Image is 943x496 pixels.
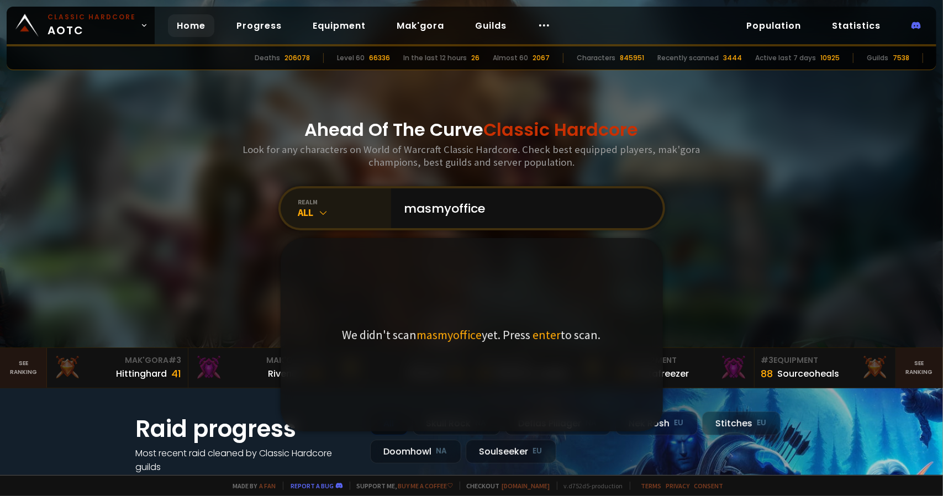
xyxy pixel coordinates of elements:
[613,348,755,388] a: #2Equipment88Notafreezer
[291,482,334,490] a: Report a bug
[136,446,357,474] h4: Most recent raid cleaned by Classic Hardcore guilds
[298,198,391,206] div: realm
[268,367,303,381] div: Rivench
[778,367,840,381] div: Sourceoheals
[666,482,690,490] a: Privacy
[761,366,773,381] div: 88
[484,117,639,142] span: Classic Hardcore
[466,14,515,37] a: Guilds
[171,366,181,381] div: 41
[657,53,719,63] div: Recently scanned
[350,482,453,490] span: Support me,
[737,14,810,37] a: Population
[533,446,542,457] small: EU
[823,14,889,37] a: Statistics
[641,482,662,490] a: Terms
[260,482,276,490] a: a fan
[136,474,208,487] a: See all progress
[757,418,767,429] small: EU
[620,355,747,366] div: Equipment
[388,14,453,37] a: Mak'gora
[867,53,888,63] div: Guilds
[188,348,330,388] a: Mak'Gora#2Rivench100
[557,482,623,490] span: v. d752d5 - production
[369,53,390,63] div: 66336
[761,355,774,366] span: # 3
[285,53,310,63] div: 206078
[694,482,724,490] a: Consent
[893,53,909,63] div: 7538
[620,53,644,63] div: 845951
[228,14,291,37] a: Progress
[398,482,453,490] a: Buy me a coffee
[398,188,650,228] input: Search a character...
[337,53,365,63] div: Level 60
[343,327,601,342] p: We didn't scan yet. Press to scan.
[403,53,467,63] div: In the last 12 hours
[195,355,323,366] div: Mak'Gora
[168,355,181,366] span: # 3
[755,53,816,63] div: Active last 7 days
[436,446,447,457] small: NA
[47,348,188,388] a: Mak'Gora#3Hittinghard41
[136,411,357,446] h1: Raid progress
[460,482,550,490] span: Checkout
[239,143,705,168] h3: Look for any characters on World of Warcraft Classic Hardcore. Check best equipped players, mak'g...
[493,53,528,63] div: Almost 60
[471,53,480,63] div: 26
[723,53,742,63] div: 3444
[533,327,561,342] span: enter
[417,327,482,342] span: masmyoffice
[298,206,391,219] div: All
[226,482,276,490] span: Made by
[54,355,181,366] div: Mak'Gora
[48,12,136,22] small: Classic Hardcore
[116,367,167,381] div: Hittinghard
[7,7,155,44] a: Classic HardcoreAOTC
[502,482,550,490] a: [DOMAIN_NAME]
[577,53,615,63] div: Characters
[255,53,280,63] div: Deaths
[304,14,375,37] a: Equipment
[636,367,689,381] div: Notafreezer
[755,348,896,388] a: #3Equipment88Sourceoheals
[48,12,136,39] span: AOTC
[466,440,556,463] div: Soulseeker
[896,348,943,388] a: Seeranking
[761,355,889,366] div: Equipment
[702,411,781,435] div: Stitches
[168,14,214,37] a: Home
[533,53,550,63] div: 2067
[675,418,684,429] small: EU
[370,440,461,463] div: Doomhowl
[305,117,639,143] h1: Ahead Of The Curve
[820,53,840,63] div: 10925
